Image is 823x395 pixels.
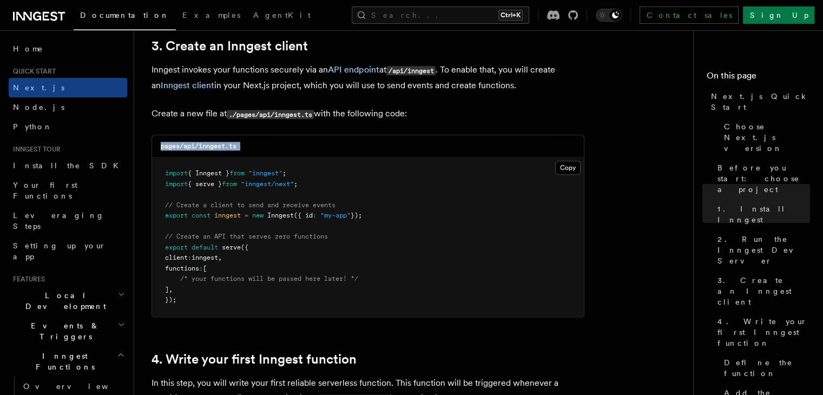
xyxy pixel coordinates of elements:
span: Inngest Functions [9,351,117,372]
span: "my-app" [320,212,351,219]
span: serve [222,243,241,251]
span: ({ [241,243,248,251]
p: Inngest invokes your functions securely via an at . To enable that, you will create an in your Ne... [152,62,584,93]
span: Examples [182,11,240,19]
span: }); [165,296,176,304]
span: Choose Next.js version [724,121,810,154]
a: 4. Write your first Inngest function [713,312,810,353]
span: export [165,243,188,251]
span: Next.js Quick Start [711,91,810,113]
span: 1. Install Inngest [717,203,810,225]
a: API endpoint [328,64,379,75]
span: Features [9,275,45,284]
span: { serve } [188,180,222,188]
span: new [252,212,264,219]
span: Before you start: choose a project [717,162,810,195]
span: 3. Create an Inngest client [717,275,810,307]
span: Local Development [9,290,118,312]
a: Define the function [720,353,810,383]
span: : [313,212,317,219]
button: Search...Ctrl+K [352,6,529,24]
a: Home [9,39,127,58]
span: export [165,212,188,219]
span: inngest [192,254,218,261]
button: Copy [555,161,581,175]
span: import [165,180,188,188]
button: Events & Triggers [9,316,127,346]
a: Your first Functions [9,175,127,206]
span: ; [294,180,298,188]
span: Inngest [267,212,294,219]
span: [ [203,265,207,272]
a: 2. Run the Inngest Dev Server [713,229,810,271]
span: "inngest/next" [241,180,294,188]
span: from [229,169,245,177]
span: from [222,180,237,188]
kbd: Ctrl+K [498,10,523,21]
a: 1. Install Inngest [713,199,810,229]
a: Node.js [9,97,127,117]
a: Before you start: choose a project [713,158,810,199]
span: = [245,212,248,219]
code: /api/inngest [386,66,436,75]
a: 3. Create an Inngest client [713,271,810,312]
span: Leveraging Steps [13,211,104,231]
a: Leveraging Steps [9,206,127,236]
code: ./pages/api/inngest.ts [227,110,314,119]
p: Create a new file at with the following code: [152,106,584,122]
span: : [199,265,203,272]
span: { Inngest } [188,169,229,177]
a: Next.js Quick Start [707,87,810,117]
span: ] [165,286,169,293]
span: /* your functions will be passed here later! */ [180,275,358,282]
span: Setting up your app [13,241,106,261]
span: , [169,286,173,293]
span: ; [282,169,286,177]
span: Define the function [724,357,810,379]
span: inngest [214,212,241,219]
span: Install the SDK [13,161,125,170]
button: Toggle dark mode [596,9,622,22]
a: Python [9,117,127,136]
h4: On this page [707,69,810,87]
span: Your first Functions [13,181,77,200]
span: import [165,169,188,177]
a: Setting up your app [9,236,127,266]
span: Overview [23,382,135,391]
code: pages/api/inngest.ts [161,142,236,150]
a: Install the SDK [9,156,127,175]
span: Events & Triggers [9,320,118,342]
a: 3. Create an Inngest client [152,38,308,54]
span: Documentation [80,11,169,19]
span: Python [13,122,52,131]
a: 4. Write your first Inngest function [152,352,357,367]
span: AgentKit [253,11,311,19]
span: const [192,212,210,219]
a: Contact sales [640,6,739,24]
a: Examples [176,3,247,29]
span: 2. Run the Inngest Dev Server [717,234,810,266]
span: ({ id [294,212,313,219]
span: }); [351,212,362,219]
a: Inngest client [161,80,214,90]
span: // Create an API that serves zero functions [165,233,328,240]
span: : [188,254,192,261]
a: Sign Up [743,6,814,24]
span: , [218,254,222,261]
span: "inngest" [248,169,282,177]
span: Inngest tour [9,145,61,154]
span: 4. Write your first Inngest function [717,316,810,348]
a: Choose Next.js version [720,117,810,158]
a: Next.js [9,78,127,97]
span: default [192,243,218,251]
button: Inngest Functions [9,346,127,377]
a: Documentation [74,3,176,30]
span: client [165,254,188,261]
span: Quick start [9,67,56,76]
span: // Create a client to send and receive events [165,201,335,209]
a: AgentKit [247,3,317,29]
span: Next.js [13,83,64,92]
span: Node.js [13,103,64,111]
span: functions [165,265,199,272]
button: Local Development [9,286,127,316]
